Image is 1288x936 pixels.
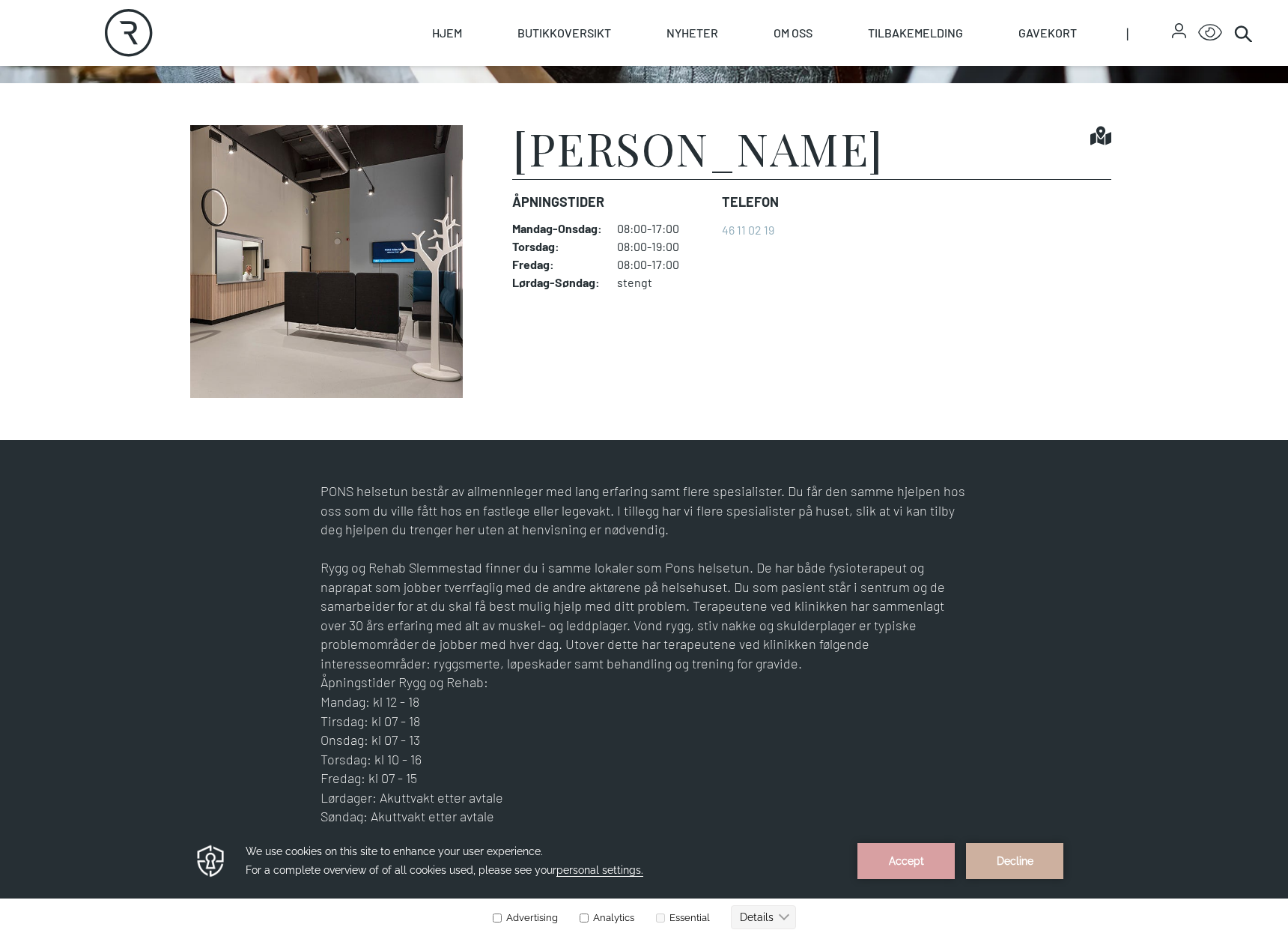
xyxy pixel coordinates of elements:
[321,731,967,750] p: Onsdag: kl 07 - 13
[321,769,967,788] p: Fredag: kl 07 - 15
[321,482,967,540] p: PONS helsetun består av allmennleger med lang erfaring samt flere spesialister. Du får den samme ...
[740,90,774,102] text: Details
[1198,21,1222,45] button: Open Accessibility Menu
[731,84,796,108] button: Details
[246,21,839,58] h3: We use cookies on this site to enhance your user experience. For a complete overview of of all co...
[195,22,227,58] img: Privacy reminder
[653,91,710,102] label: Essential
[512,125,884,170] h1: [PERSON_NAME]
[617,257,710,272] dd: 08:00-17:00
[617,239,710,254] dd: 08:00-19:00
[656,92,665,101] input: Essential
[492,91,558,102] label: Advertising
[966,22,1063,58] button: Decline
[617,221,710,236] dd: 08:00-17:00
[493,92,502,101] input: Advertising
[512,257,602,272] dt: Fredag :
[321,558,967,673] p: Rygg og Rehab Slemmestad finner du i samme lokaler som Pons helsetun. De har både fysioterapeut o...
[577,91,634,102] label: Analytics
[722,192,779,212] dt: Telefon
[321,807,967,827] p: Søndag: Akuttvakt etter avtale
[857,22,955,58] button: Accept
[722,223,774,237] a: 46 11 02 19
[512,239,602,254] dt: Torsdag :
[512,275,602,290] dt: Lørdag - Søndag :
[512,221,602,236] dt: Mandag - Onsdag :
[321,673,967,692] p: Åpningstider Rygg og Rehab:
[512,192,710,212] dt: Åpningstider
[617,275,710,290] dd: stengt
[580,92,589,101] input: Analytics
[321,788,967,808] p: Lørdager: Akuttvakt etter avtale
[321,750,967,770] p: Torsdag: kl 10 - 16
[321,712,967,731] p: Tirsdag: kl 07 - 18
[321,692,967,712] p: Mandag: kl 12 - 18
[556,43,643,55] span: personal settings.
